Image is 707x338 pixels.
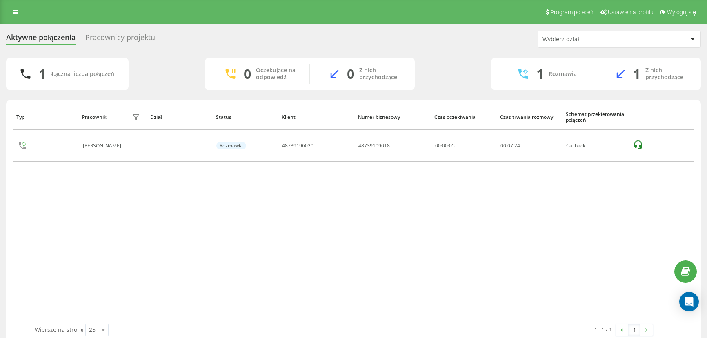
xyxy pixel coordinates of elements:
[550,9,594,16] span: Program poleceń
[628,324,640,336] a: 1
[434,114,492,120] div: Czas oczekiwania
[358,114,427,120] div: Numer biznesowy
[39,66,46,82] div: 1
[500,142,506,149] span: 00
[51,71,114,78] div: Łączna liczba połączeń
[282,143,313,149] div: 48739196020
[150,114,208,120] div: Dział
[435,143,492,149] div: 00:00:05
[667,9,696,16] span: Wyloguj się
[608,9,654,16] span: Ustawienia profilu
[500,114,558,120] div: Czas trwania rozmowy
[542,36,640,43] div: Wybierz dział
[514,142,520,149] span: 24
[282,114,350,120] div: Klient
[645,67,689,81] div: Z nich przychodzące
[89,326,96,334] div: 25
[216,114,274,120] div: Status
[633,66,640,82] div: 1
[256,67,297,81] div: Oczekujące na odpowiedź
[82,114,107,120] div: Pracownik
[566,111,625,123] div: Schemat przekierowania połączeń
[507,142,513,149] span: 07
[347,66,354,82] div: 0
[359,67,402,81] div: Z nich przychodzące
[85,33,155,46] div: Pracownicy projektu
[549,71,577,78] div: Rozmawia
[594,325,612,334] div: 1 - 1 z 1
[679,292,699,311] div: Open Intercom Messenger
[566,143,624,149] div: Callback
[6,33,76,46] div: Aktywne połączenia
[244,66,251,82] div: 0
[358,143,390,149] div: 48739109018
[536,66,544,82] div: 1
[35,326,83,334] span: Wiersze na stronę
[16,114,74,120] div: Typ
[216,142,246,149] div: Rozmawia
[500,143,520,149] div: : :
[83,143,123,149] div: [PERSON_NAME]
